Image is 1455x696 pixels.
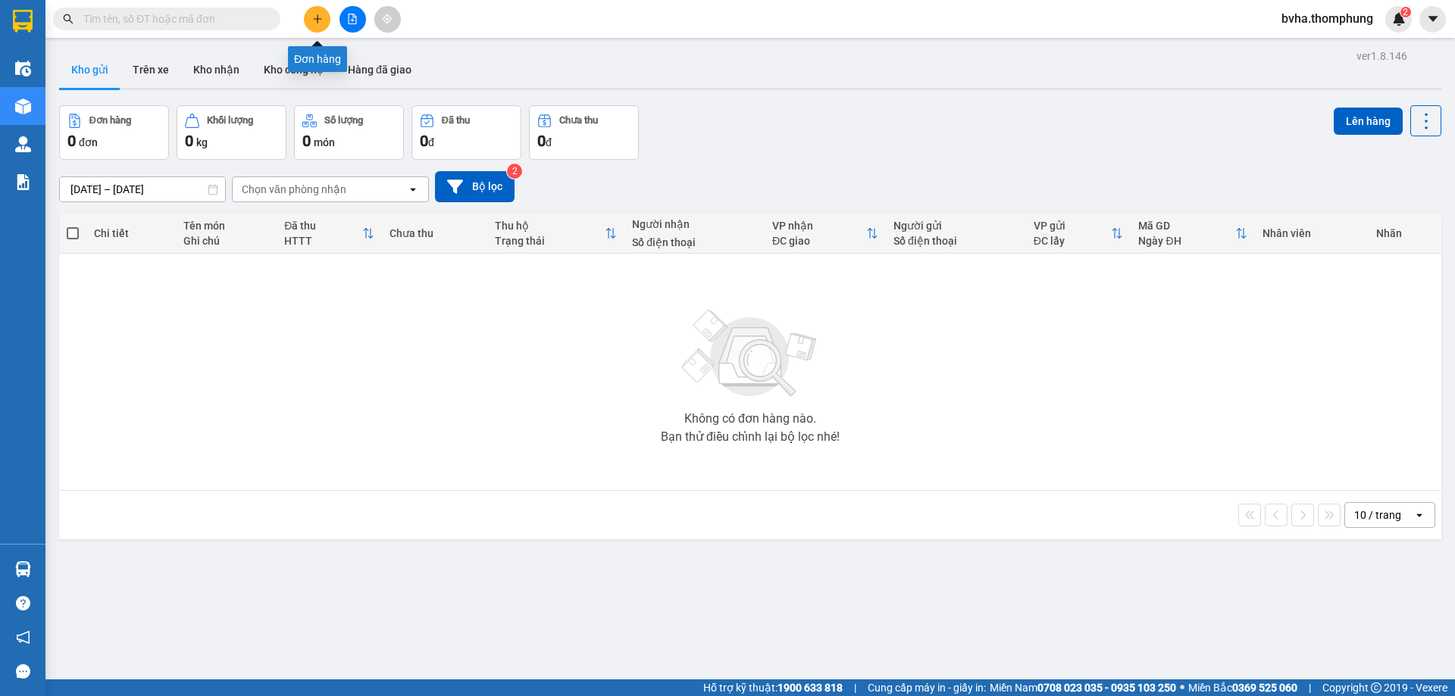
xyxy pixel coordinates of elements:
button: Kho gửi [59,51,120,88]
div: Thu hộ [495,220,605,232]
div: Chi tiết [94,227,167,239]
span: kg [196,136,208,148]
th: Toggle SortBy [1026,214,1131,254]
div: Không có đơn hàng nào. [684,413,816,425]
span: plus [312,14,323,24]
th: Toggle SortBy [487,214,624,254]
span: | [1309,679,1311,696]
button: aim [374,6,401,33]
div: Số điện thoại [632,236,757,248]
span: 0 [67,132,76,150]
div: Khối lượng [207,115,253,126]
div: Người gửi [893,220,1018,232]
span: message [16,664,30,679]
div: ver 1.8.146 [1356,48,1407,64]
span: caret-down [1426,12,1440,26]
img: logo-vxr [13,10,33,33]
div: Người nhận [632,218,757,230]
div: Ngày ĐH [1138,235,1235,247]
span: file-add [347,14,358,24]
div: Số điện thoại [893,235,1018,247]
button: Đơn hàng0đơn [59,105,169,160]
span: đ [546,136,552,148]
span: Hỗ trợ kỹ thuật: [703,679,843,696]
img: warehouse-icon [15,561,31,577]
div: Đơn hàng [89,115,131,126]
img: solution-icon [15,174,31,190]
button: Chưa thu0đ [529,105,639,160]
span: Miền Nam [990,679,1176,696]
button: Đã thu0đ [411,105,521,160]
span: Miền Bắc [1188,679,1297,696]
button: file-add [339,6,366,33]
span: bvha.thomphung [1269,9,1385,28]
span: copyright [1371,682,1381,693]
th: Toggle SortBy [277,214,382,254]
button: caret-down [1419,6,1446,33]
div: HTTT [284,235,362,247]
div: Số lượng [324,115,363,126]
svg: open [407,183,419,195]
div: Tên món [183,220,269,232]
span: 0 [302,132,311,150]
span: đ [428,136,434,148]
div: Trạng thái [495,235,605,247]
div: ĐC giao [772,235,866,247]
div: Nhân viên [1263,227,1360,239]
div: Ghi chú [183,235,269,247]
span: ⚪️ [1180,685,1184,691]
div: Chọn văn phòng nhận [242,182,346,197]
img: svg+xml;base64,PHN2ZyBjbGFzcz0ibGlzdC1wbHVnX19zdmciIHhtbG5zPSJodHRwOi8vd3d3LnczLm9yZy8yMDAwL3N2Zy... [674,301,826,407]
button: Số lượng0món [294,105,404,160]
div: VP nhận [772,220,866,232]
img: icon-new-feature [1392,12,1406,26]
div: Chưa thu [390,227,480,239]
div: ĐC lấy [1034,235,1112,247]
button: Kho công nợ [252,51,336,88]
input: Tìm tên, số ĐT hoặc mã đơn [83,11,262,27]
div: VP gửi [1034,220,1112,232]
div: Chưa thu [559,115,598,126]
th: Toggle SortBy [1131,214,1255,254]
strong: 1900 633 818 [778,682,843,694]
span: món [314,136,335,148]
button: Hàng đã giao [336,51,424,88]
span: Cung cấp máy in - giấy in: [868,679,986,696]
img: warehouse-icon [15,98,31,114]
span: đơn [79,136,98,148]
span: 0 [537,132,546,150]
sup: 2 [1400,7,1411,17]
div: Mã GD [1138,220,1235,232]
span: | [854,679,856,696]
img: warehouse-icon [15,61,31,76]
span: search [63,14,74,24]
strong: 0369 525 060 [1232,682,1297,694]
span: aim [382,14,393,24]
div: Đã thu [442,115,470,126]
button: plus [304,6,330,33]
th: Toggle SortBy [765,214,886,254]
svg: open [1413,509,1425,521]
div: 10 / trang [1354,507,1401,523]
span: question-circle [16,596,30,610]
div: Đã thu [284,220,362,232]
button: Bộ lọc [435,171,515,202]
button: Khối lượng0kg [177,105,286,160]
button: Kho nhận [181,51,252,88]
div: Bạn thử điều chỉnh lại bộ lọc nhé! [661,431,840,443]
span: 0 [185,132,193,150]
sup: 2 [507,164,522,179]
span: notification [16,630,30,645]
input: Select a date range. [60,177,225,201]
button: Trên xe [120,51,181,88]
span: 2 [1403,7,1408,17]
div: Nhãn [1376,227,1434,239]
img: warehouse-icon [15,136,31,152]
strong: 0708 023 035 - 0935 103 250 [1037,682,1176,694]
span: 0 [420,132,428,150]
button: Lên hàng [1334,108,1403,135]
